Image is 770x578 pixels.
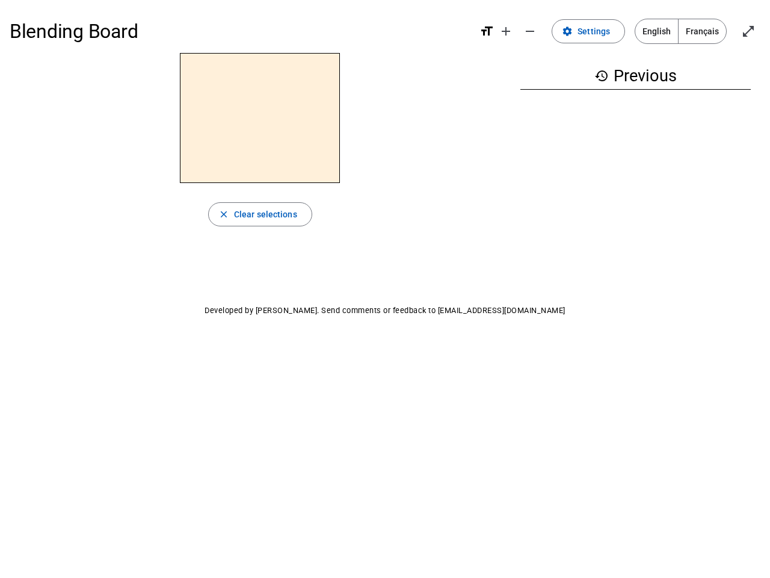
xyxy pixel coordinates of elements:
[518,19,542,43] button: Decrease font size
[234,207,297,222] span: Clear selections
[10,303,760,318] p: Developed by [PERSON_NAME]. Send comments or feedback to [EMAIL_ADDRESS][DOMAIN_NAME]
[679,19,726,43] span: Français
[218,209,229,220] mat-icon: close
[479,24,494,39] mat-icon: format_size
[499,24,513,39] mat-icon: add
[520,63,751,90] h3: Previous
[552,19,625,43] button: Settings
[741,24,756,39] mat-icon: open_in_full
[736,19,760,43] button: Enter full screen
[494,19,518,43] button: Increase font size
[594,69,609,83] mat-icon: history
[523,24,537,39] mat-icon: remove
[577,24,610,39] span: Settings
[635,19,678,43] span: English
[635,19,727,44] mat-button-toggle-group: Language selection
[10,12,470,51] h1: Blending Board
[562,26,573,37] mat-icon: settings
[208,202,312,226] button: Clear selections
